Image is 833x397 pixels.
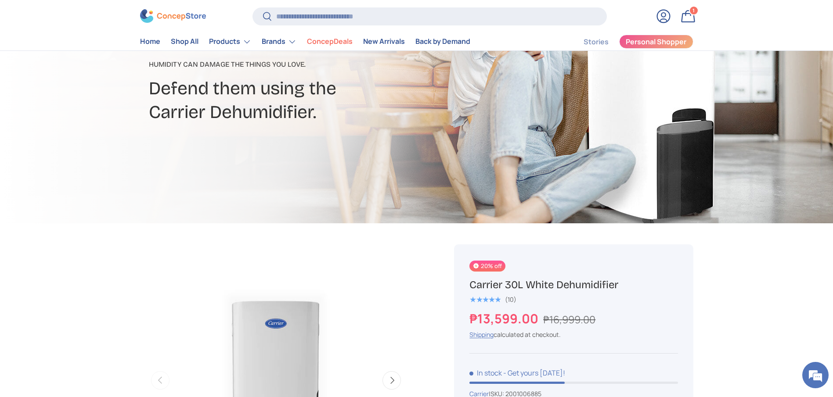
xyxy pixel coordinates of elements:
p: - Get yours [DATE]! [503,368,565,378]
span: In stock [469,368,502,378]
span: 1 [692,7,695,14]
strong: ₱13,599.00 [469,310,541,327]
nav: Secondary [563,33,693,50]
summary: Products [204,33,256,50]
a: Home [140,33,160,50]
a: 5.0 out of 5.0 stars (10) [469,294,516,304]
textarea: Type your message and hit 'Enter' [4,240,167,270]
a: Stories [584,33,609,50]
s: ₱16,999.00 [543,312,595,326]
a: Personal Shopper [619,35,693,49]
h1: Carrier 30L White Dehumidifier [469,278,678,292]
div: (10) [505,296,516,303]
span: Personal Shopper [626,39,686,46]
span: ★★★★★ [469,295,501,304]
a: New Arrivals [363,33,405,50]
p: Humidity can damage the things you love. [149,59,486,70]
h2: Defend them using the Carrier Dehumidifier. [149,77,486,124]
summary: Brands [256,33,302,50]
div: Chat with us now [46,49,148,61]
img: ConcepStore [140,10,206,23]
nav: Primary [140,33,470,50]
span: 20% off [469,261,505,272]
span: We're online! [51,111,121,199]
div: 5.0 out of 5.0 stars [469,296,501,304]
a: Shipping [469,330,494,339]
div: Minimize live chat window [144,4,165,25]
div: calculated at checkout. [469,330,678,339]
a: Back by Demand [415,33,470,50]
a: ConcepDeals [307,33,353,50]
a: Shop All [171,33,198,50]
